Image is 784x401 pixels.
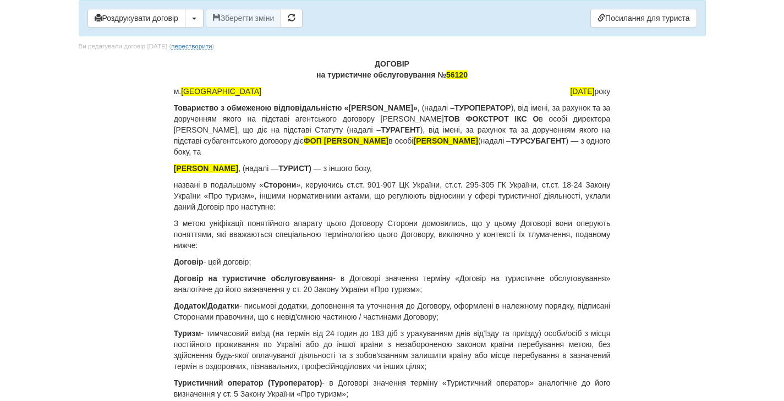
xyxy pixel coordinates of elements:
[174,103,418,112] b: Товариство з обмеженою відповідальністю «[PERSON_NAME]»
[174,164,238,173] span: [PERSON_NAME]
[174,256,611,267] p: - цей договір;
[570,87,594,96] span: [DATE]
[174,257,204,266] b: Договір
[174,102,611,157] p: , (надалі – ), від імені, за рахунок та за дорученням якого на підставі агентського договору [PER...
[381,125,420,134] b: ТУРАГЕНТ
[174,273,611,295] p: - в Договорі значення терміну «Договір на туристичне обслуговування» аналогічне до його визначенн...
[454,103,511,112] b: ТУРОПЕРАТОР
[171,42,212,50] a: перестворити
[181,87,261,96] span: [GEOGRAPHIC_DATA]
[174,329,201,338] b: Туризм
[174,301,239,310] b: Додаток/Додатки
[206,9,282,28] button: Зберегти зміни
[174,300,611,322] p: - письмові додатки, доповнення та уточнення до Договору, оформлені в належному порядку, підписані...
[87,9,185,28] button: Роздрукувати договір
[174,86,261,97] span: м.
[278,164,311,173] b: ТУРИСТ)
[174,377,611,399] p: - в Договорі значення терміну «Туристичний оператор» аналогічне до його визначення у ст. 5 Закону...
[264,180,297,189] b: Сторони
[444,114,539,123] b: ТОВ ФОКСТРОТ ІКС О
[413,136,478,145] span: [PERSON_NAME]
[304,136,388,145] span: ФОП [PERSON_NAME]
[79,42,215,51] div: Ви редагували договір [DATE] ( )
[174,179,611,212] p: названі в подальшому « », керуючись ст.ст. 901-907 ЦК України, ст.ст. 295-305 ГК України, ст.ст. ...
[174,163,611,174] p: , (надалі — — з іншого боку,
[570,86,610,97] span: року
[174,328,611,372] p: - тимчасовий виїзд (на термін від 24 годин до 183 діб з урахуванням днів від'їзду та приїзду) осо...
[446,70,468,79] span: 56120
[174,378,322,387] b: Туристичний оператор (Туроператор)
[174,58,611,80] p: ДОГОВІР на туристичне обслуговування №
[511,136,566,145] b: ТУРСУБАГЕНТ
[174,218,611,251] p: З метою уніфікації понятійного апарату цього Договору Сторони домовились, що у цьому Договорі вон...
[174,274,333,283] b: Договір на туристичне обслуговування
[590,9,697,28] a: Посилання для туриста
